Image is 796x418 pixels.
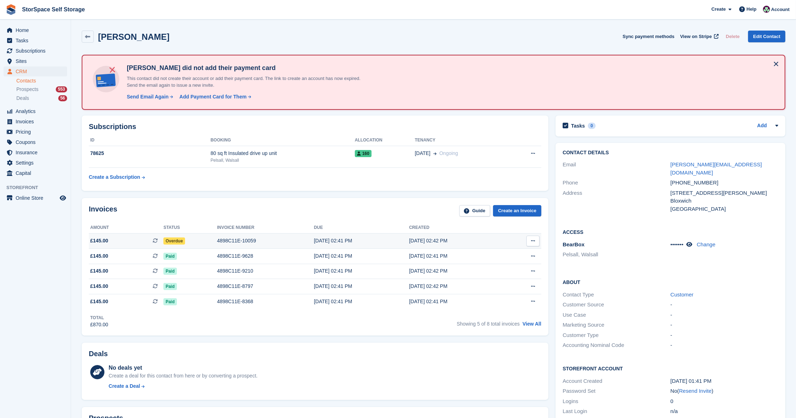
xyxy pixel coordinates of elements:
[623,31,675,42] button: Sync payment methods
[109,372,258,380] div: Create a deal for this contact from here or by converting a prospect.
[771,6,790,13] span: Account
[409,298,504,305] div: [DATE] 02:41 PM
[563,301,671,309] div: Customer Source
[16,66,58,76] span: CRM
[671,341,779,349] div: -
[163,222,217,234] th: Status
[4,158,67,168] a: menu
[163,283,177,290] span: Paid
[571,123,585,129] h2: Tasks
[16,36,58,45] span: Tasks
[723,31,742,42] button: Delete
[563,341,671,349] div: Accounting Nominal Code
[163,268,177,275] span: Paid
[4,193,67,203] a: menu
[217,222,314,234] th: Invoice number
[680,33,712,40] span: View on Stripe
[415,150,431,157] span: [DATE]
[90,267,108,275] span: £145.00
[179,93,247,101] div: Add Payment Card for Them
[563,291,671,299] div: Contact Type
[98,32,169,42] h2: [PERSON_NAME]
[763,6,770,13] img: Ross Hadlington
[16,106,58,116] span: Analytics
[163,253,177,260] span: Paid
[16,148,58,157] span: Insurance
[671,387,779,395] div: No
[89,205,117,217] h2: Invoices
[16,127,58,137] span: Pricing
[211,157,355,164] div: Pelsall, Walsall
[563,161,671,177] div: Email
[677,388,714,394] span: ( )
[671,241,684,247] span: •••••••
[314,222,409,234] th: Due
[747,6,757,13] span: Help
[677,31,720,42] a: View on Stripe
[314,283,409,290] div: [DATE] 02:41 PM
[4,117,67,127] a: menu
[4,168,67,178] a: menu
[91,64,121,94] img: no-card-linked-e7822e413c904bf8b177c4d89f31251c4716f9871600ec3ca5bfc59e148c83f4.svg
[4,36,67,45] a: menu
[16,137,58,147] span: Coupons
[409,283,504,290] div: [DATE] 02:42 PM
[124,75,373,89] p: This contact did not create their account or add their payment card. The link to create an accoun...
[211,150,355,157] div: 80 sq ft Insulated drive up unit
[671,291,694,298] a: Customer
[314,237,409,245] div: [DATE] 02:41 PM
[697,241,716,247] a: Change
[58,95,67,101] div: 56
[16,193,58,203] span: Online Store
[563,397,671,406] div: Logins
[563,311,671,319] div: Use Case
[90,252,108,260] span: £145.00
[314,252,409,260] div: [DATE] 02:41 PM
[217,237,314,245] div: 4898C11E-10059
[217,252,314,260] div: 4898C11E-9628
[16,95,29,102] span: Deals
[4,25,67,35] a: menu
[563,189,671,213] div: Address
[563,365,778,372] h2: Storefront Account
[563,179,671,187] div: Phone
[16,168,58,178] span: Capital
[671,311,779,319] div: -
[671,189,779,197] div: [STREET_ADDRESS][PERSON_NAME]
[90,315,108,321] div: Total
[4,46,67,56] a: menu
[757,122,767,130] a: Add
[409,267,504,275] div: [DATE] 02:42 PM
[217,267,314,275] div: 4898C11E-9210
[16,77,67,84] a: Contacts
[16,158,58,168] span: Settings
[671,407,779,416] div: n/a
[109,382,140,390] div: Create a Deal
[588,123,596,129] div: 0
[4,106,67,116] a: menu
[522,321,541,327] a: View All
[16,117,58,127] span: Invoices
[563,387,671,395] div: Password Set
[217,298,314,305] div: 4898C11E-8368
[671,331,779,339] div: -
[90,283,108,290] span: £145.00
[127,93,169,101] div: Send Email Again
[671,197,779,205] div: Bloxwich
[4,66,67,76] a: menu
[563,228,778,235] h2: Access
[563,407,671,416] div: Last Login
[56,86,67,92] div: 553
[16,86,38,93] span: Prospects
[109,364,258,372] div: No deals yet
[19,4,88,15] a: StorSpace Self Storage
[6,184,71,191] span: Storefront
[89,350,108,358] h2: Deals
[439,150,458,156] span: Ongoing
[109,382,258,390] a: Create a Deal
[671,321,779,329] div: -
[415,135,509,146] th: Tenancy
[4,148,67,157] a: menu
[89,123,541,131] h2: Subscriptions
[409,222,504,234] th: Created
